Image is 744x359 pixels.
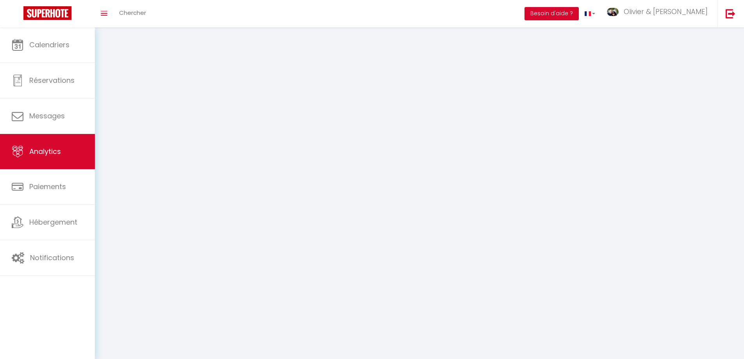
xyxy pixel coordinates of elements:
img: Super Booking [23,6,71,20]
span: Paiements [29,182,66,191]
img: logout [726,9,735,18]
span: Réservations [29,75,75,85]
span: Notifications [30,253,74,263]
span: Olivier & [PERSON_NAME] [624,7,708,16]
span: Calendriers [29,40,70,50]
span: Messages [29,111,65,121]
img: ... [607,8,619,16]
button: Besoin d'aide ? [525,7,579,20]
span: Chercher [119,9,146,17]
span: Hébergement [29,217,77,227]
span: Analytics [29,146,61,156]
